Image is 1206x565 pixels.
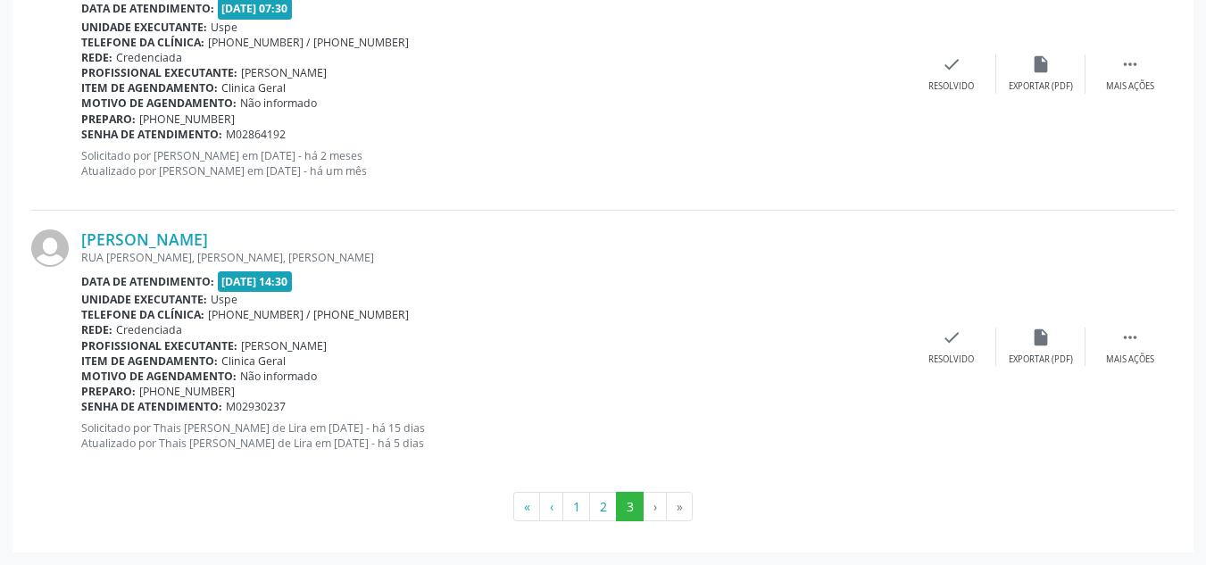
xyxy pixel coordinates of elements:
[1031,54,1051,74] i: insert_drive_file
[1009,353,1073,366] div: Exportar (PDF)
[81,307,204,322] b: Telefone da clínica:
[31,229,69,267] img: img
[81,127,222,142] b: Senha de atendimento:
[240,96,317,111] span: Não informado
[942,54,961,74] i: check
[211,20,237,35] span: Uspe
[116,322,182,337] span: Credenciada
[81,353,218,369] b: Item de agendamento:
[1031,328,1051,347] i: insert_drive_file
[241,338,327,353] span: [PERSON_NAME]
[942,328,961,347] i: check
[81,96,237,111] b: Motivo de agendamento:
[81,250,907,265] div: RUA [PERSON_NAME], [PERSON_NAME], [PERSON_NAME]
[539,492,563,522] button: Go to previous page
[1009,80,1073,93] div: Exportar (PDF)
[218,271,293,292] span: [DATE] 14:30
[589,492,617,522] button: Go to page 2
[31,492,1175,522] ul: Pagination
[81,369,237,384] b: Motivo de agendamento:
[81,292,207,307] b: Unidade executante:
[928,353,974,366] div: Resolvido
[81,112,136,127] b: Preparo:
[81,65,237,80] b: Profissional executante:
[81,338,237,353] b: Profissional executante:
[81,1,214,16] b: Data de atendimento:
[81,229,208,249] a: [PERSON_NAME]
[81,148,907,179] p: Solicitado por [PERSON_NAME] em [DATE] - há 2 meses Atualizado por [PERSON_NAME] em [DATE] - há u...
[211,292,237,307] span: Uspe
[240,369,317,384] span: Não informado
[208,35,409,50] span: [PHONE_NUMBER] / [PHONE_NUMBER]
[81,274,214,289] b: Data de atendimento:
[81,20,207,35] b: Unidade executante:
[513,492,540,522] button: Go to first page
[1106,353,1154,366] div: Mais ações
[81,420,907,451] p: Solicitado por Thais [PERSON_NAME] de Lira em [DATE] - há 15 dias Atualizado por Thais [PERSON_NA...
[208,307,409,322] span: [PHONE_NUMBER] / [PHONE_NUMBER]
[81,399,222,414] b: Senha de atendimento:
[1120,328,1140,347] i: 
[1106,80,1154,93] div: Mais ações
[1120,54,1140,74] i: 
[928,80,974,93] div: Resolvido
[562,492,590,522] button: Go to page 1
[241,65,327,80] span: [PERSON_NAME]
[81,384,136,399] b: Preparo:
[139,384,235,399] span: [PHONE_NUMBER]
[226,127,286,142] span: M02864192
[139,112,235,127] span: [PHONE_NUMBER]
[616,492,644,522] button: Go to page 3
[81,50,112,65] b: Rede:
[81,80,218,96] b: Item de agendamento:
[226,399,286,414] span: M02930237
[81,35,204,50] b: Telefone da clínica:
[116,50,182,65] span: Credenciada
[81,322,112,337] b: Rede:
[221,353,286,369] span: Clinica Geral
[221,80,286,96] span: Clinica Geral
